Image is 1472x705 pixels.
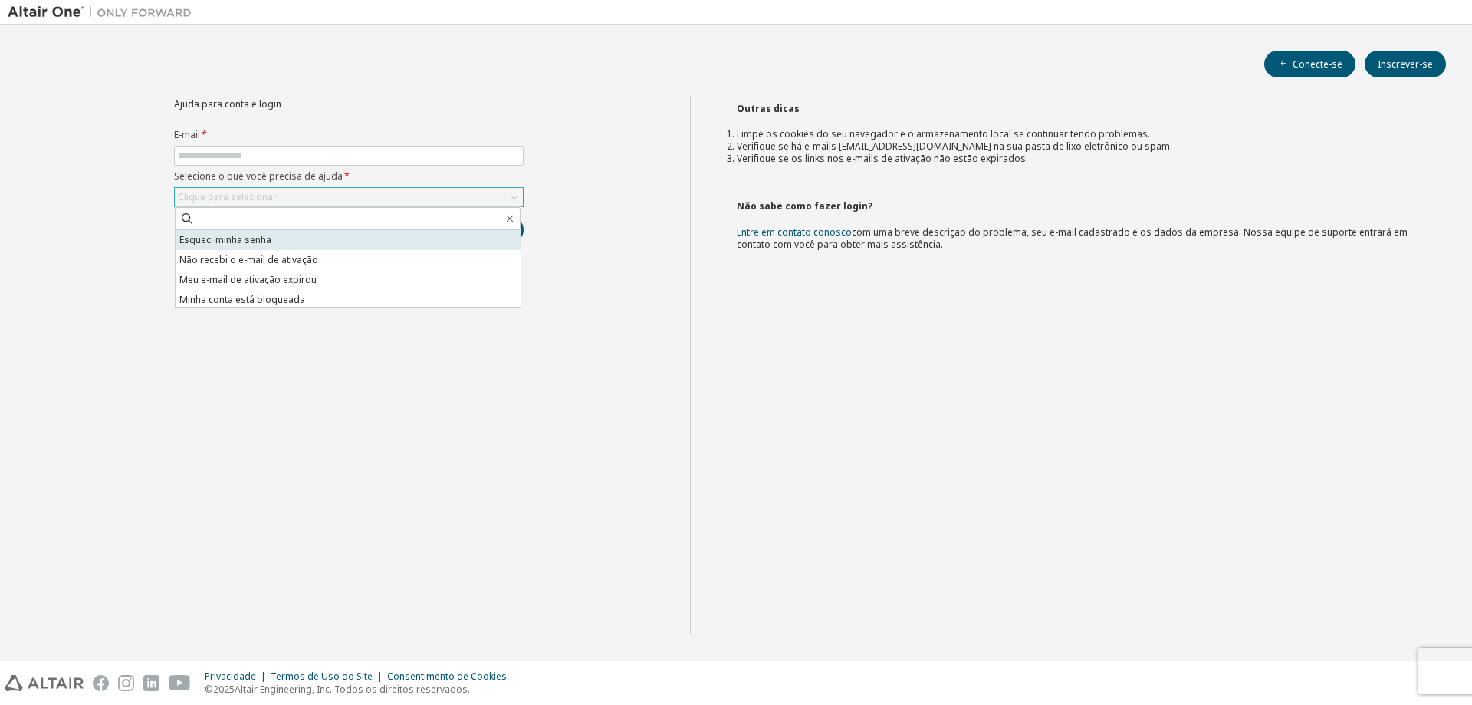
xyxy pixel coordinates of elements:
button: Conecte-se [1264,51,1355,77]
font: Conecte-se [1293,58,1342,71]
font: Limpe os cookies do seu navegador e o armazenamento local se continuar tendo problemas. [737,127,1150,140]
img: Altair Um [8,5,199,20]
font: Clique para selecionar [178,190,277,203]
font: Ajuda para conta e login [174,97,281,110]
img: youtube.svg [169,675,191,691]
font: Verifique se há e-mails [EMAIL_ADDRESS][DOMAIN_NAME] na sua pasta de lixo eletrônico ou spam. [737,140,1172,153]
font: 2025 [213,683,235,696]
font: Selecione o que você precisa de ajuda [174,170,343,183]
a: Entre em contato conosco [737,226,852,239]
font: © [205,683,213,696]
font: Outras dicas [737,102,800,115]
font: Termos de Uso do Site [271,670,373,683]
font: Privacidade [205,670,256,683]
font: Altair Engineering, Inc. Todos os direitos reservados. [235,683,470,696]
img: altair_logo.svg [5,675,84,691]
button: Inscrever-se [1365,51,1446,77]
font: Inscrever-se [1378,58,1433,71]
font: Esqueci minha senha [179,233,271,246]
img: linkedin.svg [143,675,159,691]
font: Consentimento de Cookies [387,670,507,683]
font: com uma breve descrição do problema, seu e-mail cadastrado e os dados da empresa. Nossa equipe de... [737,226,1408,251]
img: facebook.svg [93,675,109,691]
img: instagram.svg [118,675,134,691]
font: Verifique se os links nos e-mails de ativação não estão expirados. [737,152,1028,165]
font: Não sabe como fazer login? [737,199,872,212]
div: Clique para selecionar [175,188,523,206]
font: E-mail [174,128,200,141]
